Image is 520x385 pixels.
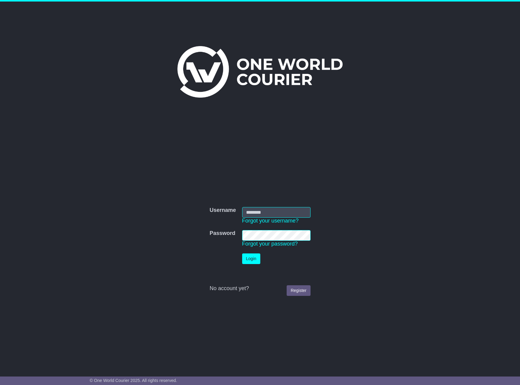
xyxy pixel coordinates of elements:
[242,241,298,247] a: Forgot your password?
[287,285,310,296] a: Register
[177,46,343,98] img: One World
[242,218,299,224] a: Forgot your username?
[90,378,177,383] span: © One World Courier 2025. All rights reserved.
[209,207,236,214] label: Username
[242,253,260,264] button: Login
[209,230,235,237] label: Password
[209,285,310,292] div: No account yet?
